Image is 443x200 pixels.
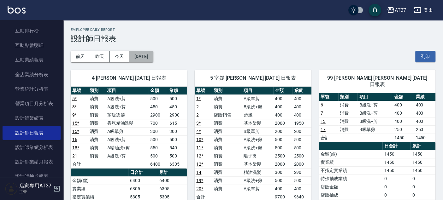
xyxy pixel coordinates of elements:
td: 250 [393,125,414,134]
td: 450 [149,103,168,111]
a: 營業項目月分析表 [3,96,61,111]
th: 單號 [71,87,88,95]
td: 2000 [273,119,292,127]
td: 0 [382,183,411,191]
td: 消費 [88,135,105,144]
td: 400 [414,117,435,125]
td: 6400 [149,160,168,168]
td: 消費 [338,117,357,125]
th: 金額 [393,93,414,101]
table: a dense table [71,87,187,169]
td: 店販抽成 [319,191,383,199]
td: 實業績 [319,158,383,166]
td: A級單剪 [242,94,273,103]
td: 消費 [212,185,242,193]
th: 日合計 [128,169,158,177]
td: 6305 [128,185,158,193]
td: 400 [273,94,292,103]
td: 消費 [88,144,105,152]
td: 500 [273,176,292,185]
a: 設計師日報表 [3,126,61,140]
td: 店販銷售 [212,111,242,119]
th: 日合計 [382,142,411,150]
th: 業績 [414,93,435,101]
td: 400 [273,185,292,193]
button: AT37 [384,4,409,17]
td: 消費 [212,144,242,152]
td: 金額(虛) [71,176,128,185]
td: 1450 [382,150,411,158]
p: 主管 [19,189,51,195]
td: 500 [168,152,187,160]
td: 消費 [212,94,242,103]
td: 香氛精油洗髮 [106,119,149,127]
a: 互助業績報表 [3,53,61,67]
th: 單號 [319,93,338,101]
a: 設計師業績分析表 [3,140,61,155]
td: 500 [168,94,187,103]
td: 400 [393,101,414,109]
td: 500 [273,135,292,144]
td: A級洗+剪 [106,152,149,160]
th: 類別 [338,93,357,101]
td: 0 [382,191,411,199]
a: 13 [321,119,326,124]
td: 特殊抽成業績 [319,174,383,183]
td: 500 [292,144,311,152]
a: 17 [321,127,326,132]
td: 6400 [158,176,187,185]
button: 今天 [110,51,129,62]
td: 1450 [411,150,435,158]
th: 項目 [106,87,149,95]
a: 設計師業績月報表 [3,155,61,169]
td: 400 [414,109,435,117]
td: 基本染髮 [242,160,273,168]
a: 2 [196,112,199,117]
td: 500 [149,94,168,103]
td: 1450 [382,158,411,166]
td: 合計 [319,134,338,142]
td: 1950 [292,119,311,127]
th: 金額 [273,87,292,95]
td: 300 [149,127,168,135]
td: 1450 [414,134,435,142]
td: 0 [411,174,435,183]
td: 消費 [212,135,242,144]
td: 金額(虛) [319,150,383,158]
a: 營業統計分析表 [3,82,61,96]
td: 450 [168,103,187,111]
td: 消費 [338,109,357,117]
td: 6305 [168,160,187,168]
td: 消費 [88,103,105,111]
td: 2900 [168,111,187,119]
button: 列印 [415,51,435,62]
td: 2000 [273,160,292,168]
td: 消費 [212,160,242,168]
th: 業績 [292,87,311,95]
td: 550 [149,144,168,152]
th: 類別 [88,87,105,95]
td: 700 [149,119,168,127]
img: Logo [8,6,26,14]
td: 400 [393,117,414,125]
td: 400 [414,101,435,109]
td: B級洗+剪 [357,109,393,117]
h5: 店家專用AT37 [19,183,51,189]
button: save [369,4,381,16]
td: 消費 [338,125,357,134]
td: 250 [414,125,435,134]
td: 200 [292,127,311,135]
th: 單號 [195,87,212,95]
th: 類別 [212,87,242,95]
td: 消費 [88,119,105,127]
td: 540 [168,144,187,152]
td: 精油洗髮 [242,168,273,176]
td: 0 [382,174,411,183]
td: 合計 [71,160,88,168]
th: 累計 [158,169,187,177]
td: 藍蠟 [242,111,273,119]
td: 500 [168,135,187,144]
td: 2900 [149,111,168,119]
td: B級洗+剪 [357,117,393,125]
td: A級洗+剪 [106,135,149,144]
